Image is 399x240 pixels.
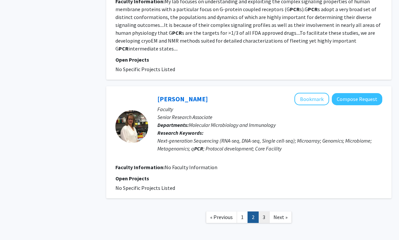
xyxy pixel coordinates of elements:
b: Research Keywords: [157,130,204,136]
span: Next » [273,214,288,220]
p: Open Projects [115,174,382,182]
a: Next [269,211,292,223]
b: Faculty Information: [115,164,165,170]
span: No Specific Projects Listed [115,185,175,191]
b: PCR [172,30,182,36]
b: PCR [290,6,300,12]
span: Molecular Microbiology and Immunology [189,122,276,128]
span: No Specific Projects Listed [115,66,175,72]
nav: Page navigation [106,205,391,231]
a: 1 [237,211,248,223]
b: PCR [194,145,203,152]
a: 3 [258,211,269,223]
b: PCR [119,45,129,52]
p: Open Projects [115,56,382,64]
button: Add Anne Jedlicka to Bookmarks [294,93,329,105]
div: Next-generation Sequencing (RNA-seq, DNA-seq, Single cell-seq); Microarray; Genomics; Microbiome;... [157,137,382,152]
button: Compose Request to Anne Jedlicka [332,93,382,105]
b: Departments: [157,122,189,128]
a: [PERSON_NAME] [157,95,208,103]
p: Faculty [157,105,382,113]
a: Previous [206,211,237,223]
span: « Previous [210,214,233,220]
b: PCR [308,6,318,12]
iframe: Chat [5,210,28,235]
a: 2 [248,211,259,223]
p: Senior Research Associate [157,113,382,121]
span: No Faculty Information [165,164,217,170]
